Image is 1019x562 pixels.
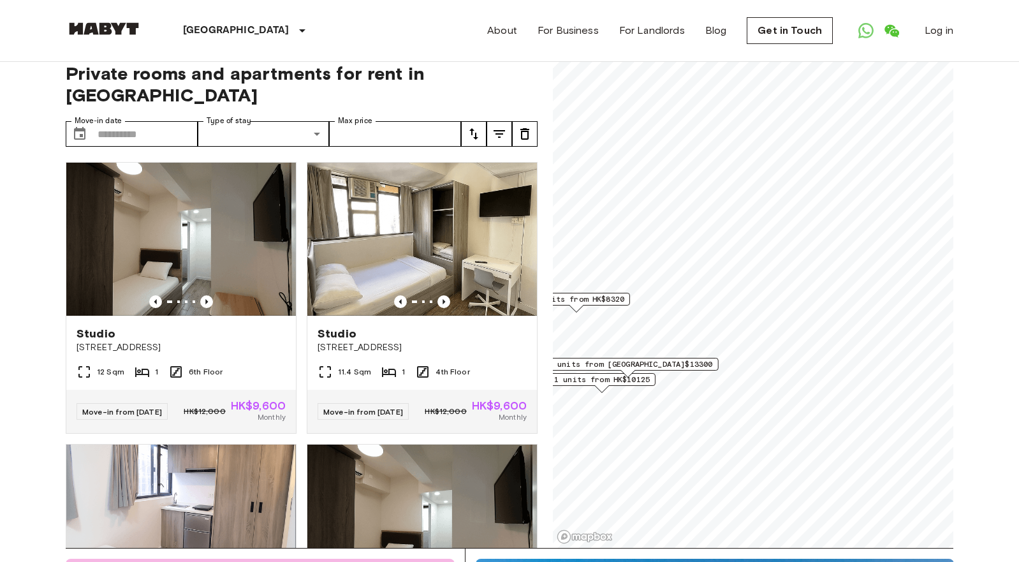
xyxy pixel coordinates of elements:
[499,411,527,423] span: Monthly
[402,366,405,378] span: 1
[529,293,624,305] span: 69 units from HK$8320
[323,407,403,417] span: Move-in from [DATE]
[66,63,538,106] span: Private rooms and apartments for rent in [GEOGRAPHIC_DATA]
[189,366,223,378] span: 6th Floor
[338,366,371,378] span: 11.4 Sqm
[461,121,487,147] button: tune
[538,23,599,38] a: For Business
[184,406,225,417] span: HK$12,000
[554,374,650,385] span: 1 units from HK$10125
[318,341,527,354] span: [STREET_ADDRESS]
[437,295,450,308] button: Previous image
[619,23,685,38] a: For Landlords
[77,341,286,354] span: [STREET_ADDRESS]
[538,358,719,378] div: Map marker
[472,400,527,411] span: HK$9,600
[82,407,162,417] span: Move-in from [DATE]
[207,115,251,126] label: Type of stay
[338,115,372,126] label: Max price
[544,359,713,370] span: 12 units from [GEOGRAPHIC_DATA]$13300
[394,295,407,308] button: Previous image
[231,400,286,411] span: HK$9,600
[67,121,92,147] button: Choose date
[66,22,142,35] img: Habyt
[553,47,953,548] canvas: Map
[155,366,158,378] span: 1
[487,121,512,147] button: tune
[853,18,879,43] a: Open WhatsApp
[307,163,537,316] img: Marketing picture of unit HK-01-067-022-01
[705,23,727,38] a: Blog
[925,23,953,38] a: Log in
[97,366,124,378] span: 12 Sqm
[557,529,613,544] a: Mapbox logo
[879,18,904,43] a: Open WeChat
[548,373,656,393] div: Map marker
[487,23,517,38] a: About
[523,293,630,313] div: Map marker
[149,295,162,308] button: Previous image
[318,326,356,341] span: Studio
[512,121,538,147] button: tune
[425,406,466,417] span: HK$12,000
[183,23,290,38] p: [GEOGRAPHIC_DATA]
[66,162,297,434] a: Marketing picture of unit HK-01-067-028-01Previous imagePrevious imageStudio[STREET_ADDRESS]12 Sq...
[66,163,296,316] img: Marketing picture of unit HK-01-067-028-01
[75,115,122,126] label: Move-in date
[436,366,469,378] span: 4th Floor
[200,295,213,308] button: Previous image
[258,411,286,423] span: Monthly
[77,326,115,341] span: Studio
[747,17,833,44] a: Get in Touch
[307,162,538,434] a: Marketing picture of unit HK-01-067-022-01Previous imagePrevious imageStudio[STREET_ADDRESS]11.4 ...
